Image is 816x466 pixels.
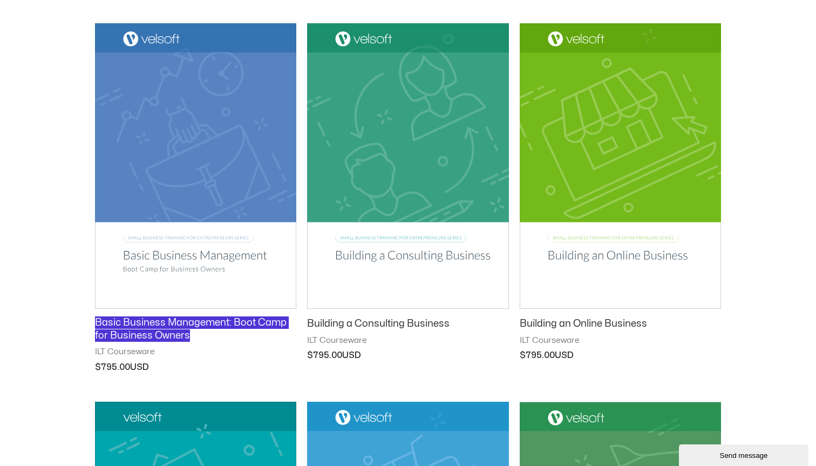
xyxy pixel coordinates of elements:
[95,316,296,347] a: Basic Business Management: Boot Camp for Business Owners
[307,318,508,335] a: Building a Consulting Business
[307,351,342,360] bdi: 795.00
[95,347,296,357] span: ILT Courseware
[520,351,526,360] span: $
[307,318,508,330] h2: Building a Consulting Business
[307,23,508,309] img: Building a Consulting Business
[95,363,101,372] span: $
[307,351,313,360] span: $
[520,23,721,309] img: Building an Online Business
[520,318,721,335] a: Building an Online Business
[307,335,508,346] span: ILT Courseware
[95,23,296,309] img: Basic Business Management: Boot Camp for Business Owners
[95,363,130,372] bdi: 795.00
[95,316,296,342] h2: Basic Business Management: Boot Camp for Business Owners
[679,442,811,466] iframe: chat widget
[520,335,721,346] span: ILT Courseware
[520,351,555,360] bdi: 795.00
[520,318,721,330] h2: Building an Online Business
